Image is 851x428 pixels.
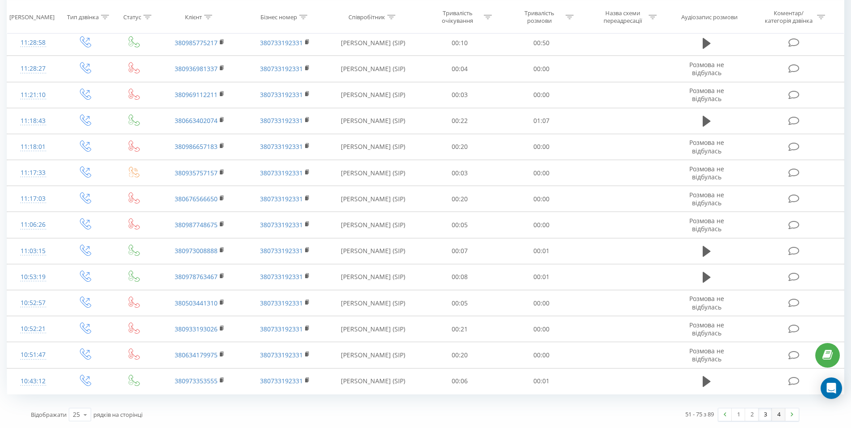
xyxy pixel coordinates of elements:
[16,242,50,260] div: 11:03:15
[419,238,501,264] td: 00:07
[175,377,218,385] a: 380973353555
[260,38,303,47] a: 380733192331
[419,56,501,82] td: 00:04
[260,13,297,21] div: Бізнес номер
[745,408,759,421] a: 2
[501,134,583,160] td: 00:00
[501,56,583,82] td: 00:00
[501,342,583,368] td: 00:00
[327,264,419,290] td: [PERSON_NAME] (SIP)
[327,30,419,56] td: [PERSON_NAME] (SIP)
[175,272,218,281] a: 380978763467
[501,264,583,290] td: 00:01
[175,351,218,359] a: 380634179975
[501,238,583,264] td: 00:01
[16,86,50,104] div: 11:21:10
[175,220,218,229] a: 380987748675
[763,9,815,25] div: Коментар/категорія дзвінка
[689,294,724,311] span: Розмова не відбулась
[501,368,583,394] td: 00:01
[689,165,724,181] span: Розмова не відбулась
[821,377,842,399] div: Open Intercom Messenger
[16,34,50,51] div: 11:28:58
[434,9,482,25] div: Тривалість очікування
[16,268,50,286] div: 10:53:19
[327,160,419,186] td: [PERSON_NAME] (SIP)
[16,294,50,312] div: 10:52:57
[681,13,738,21] div: Аудіозапис розмови
[599,9,646,25] div: Назва схеми переадресації
[16,164,50,182] div: 11:17:33
[260,220,303,229] a: 380733192331
[419,290,501,316] td: 00:05
[348,13,385,21] div: Співробітник
[327,82,419,108] td: [PERSON_NAME] (SIP)
[501,82,583,108] td: 00:00
[501,212,583,238] td: 00:00
[689,86,724,103] span: Розмова не відбулась
[327,238,419,264] td: [PERSON_NAME] (SIP)
[16,112,50,130] div: 11:18:43
[16,190,50,208] div: 11:17:03
[516,9,563,25] div: Тривалість розмови
[327,186,419,212] td: [PERSON_NAME] (SIP)
[175,64,218,73] a: 380936981337
[175,246,218,255] a: 380973008888
[419,264,501,290] td: 00:08
[419,342,501,368] td: 00:20
[501,186,583,212] td: 00:00
[16,373,50,390] div: 10:43:12
[175,38,218,47] a: 380985775217
[260,90,303,99] a: 380733192331
[175,142,218,151] a: 380986657183
[327,134,419,160] td: [PERSON_NAME] (SIP)
[772,408,785,421] a: 4
[327,56,419,82] td: [PERSON_NAME] (SIP)
[327,342,419,368] td: [PERSON_NAME] (SIP)
[419,134,501,160] td: 00:20
[419,160,501,186] td: 00:03
[419,108,501,134] td: 00:22
[175,169,218,177] a: 380935757157
[327,316,419,342] td: [PERSON_NAME] (SIP)
[759,408,772,421] a: 3
[419,186,501,212] td: 00:20
[260,325,303,333] a: 380733192331
[685,410,714,419] div: 51 - 75 з 89
[689,60,724,77] span: Розмова не відбулась
[16,138,50,156] div: 11:18:01
[9,13,54,21] div: [PERSON_NAME]
[260,351,303,359] a: 380733192331
[689,216,724,233] span: Розмова не відбулась
[327,108,419,134] td: [PERSON_NAME] (SIP)
[419,316,501,342] td: 00:21
[260,246,303,255] a: 380733192331
[31,411,67,419] span: Відображати
[689,191,724,207] span: Розмова не відбулась
[260,195,303,203] a: 380733192331
[175,325,218,333] a: 380933193026
[419,30,501,56] td: 00:10
[260,116,303,125] a: 380733192331
[689,138,724,155] span: Розмова не відбулась
[67,13,99,21] div: Тип дзвінка
[73,410,80,419] div: 25
[260,377,303,385] a: 380733192331
[16,320,50,338] div: 10:52:21
[175,299,218,307] a: 380503441310
[732,408,745,421] a: 1
[260,142,303,151] a: 380733192331
[419,82,501,108] td: 00:03
[327,212,419,238] td: [PERSON_NAME] (SIP)
[260,64,303,73] a: 380733192331
[501,160,583,186] td: 00:00
[16,346,50,364] div: 10:51:47
[16,60,50,77] div: 11:28:27
[260,299,303,307] a: 380733192331
[501,30,583,56] td: 00:50
[175,195,218,203] a: 380676566650
[16,216,50,233] div: 11:06:26
[689,347,724,363] span: Розмова не відбулась
[419,212,501,238] td: 00:05
[175,90,218,99] a: 380969112211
